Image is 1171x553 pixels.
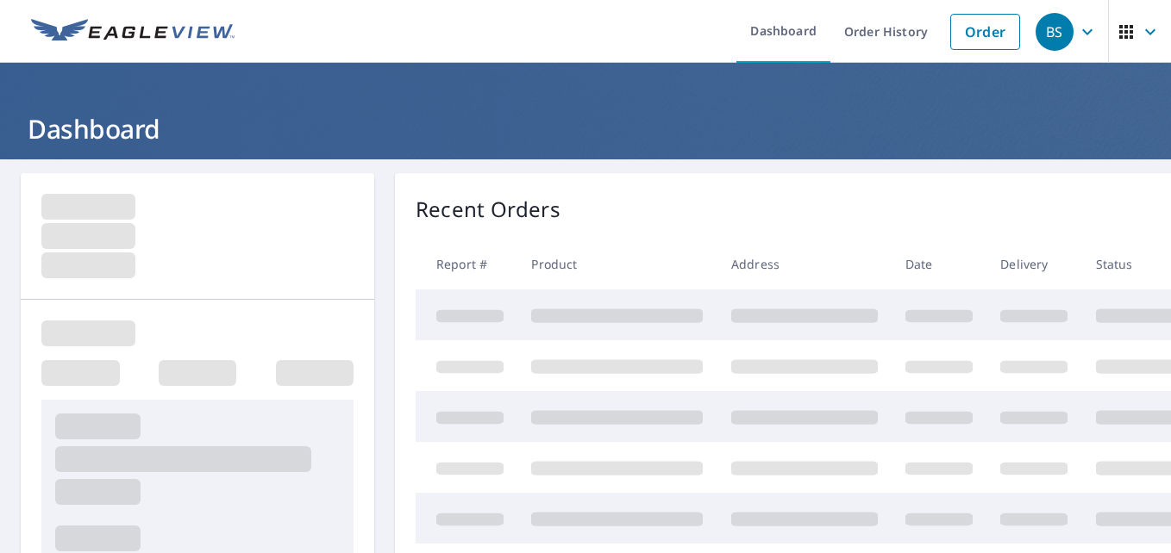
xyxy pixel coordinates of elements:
a: Order [950,14,1020,50]
div: BS [1036,13,1074,51]
th: Product [517,239,717,289]
h1: Dashboard [21,111,1150,146]
th: Report # [416,239,517,289]
th: Delivery [986,239,1081,289]
img: EV Logo [31,19,235,45]
p: Recent Orders [416,194,560,225]
th: Address [717,239,892,289]
th: Date [892,239,986,289]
